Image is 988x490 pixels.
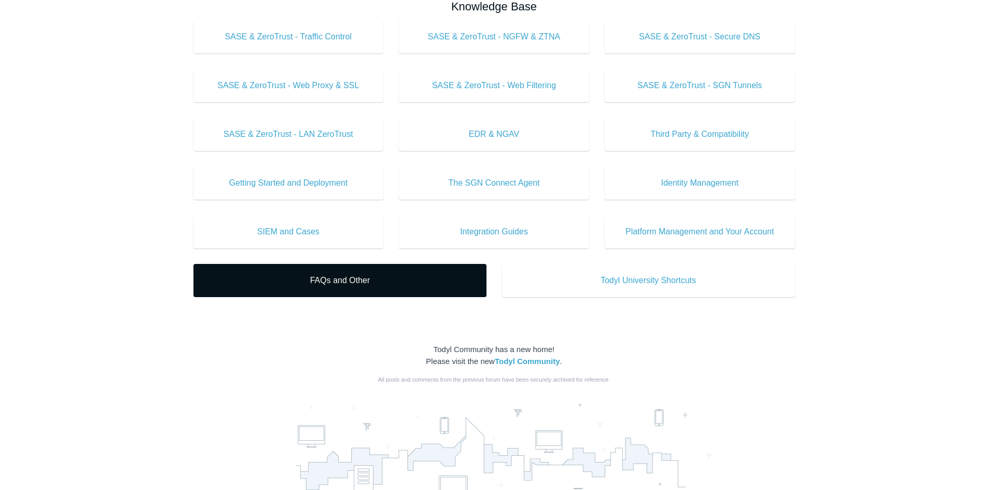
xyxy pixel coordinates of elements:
span: SASE & ZeroTrust - SGN Tunnels [620,79,780,92]
span: Third Party & Compatibility [620,128,780,141]
a: SASE & ZeroTrust - SGN Tunnels [605,69,795,102]
a: Integration Guides [399,215,589,248]
a: Todyl University Shortcuts [502,264,795,297]
a: Platform Management and Your Account [605,215,795,248]
div: Todyl Community has a new home! Please visit the new . [193,344,795,367]
div: All posts and comments from the previous forum have been securely archived for reference. [193,375,795,384]
span: EDR & NGAV [414,128,574,141]
a: SASE & ZeroTrust - Web Filtering [399,69,589,102]
span: Integration Guides [414,226,574,238]
span: SIEM and Cases [209,226,368,238]
span: Identity Management [620,177,780,189]
span: SASE & ZeroTrust - Traffic Control [209,31,368,43]
a: SASE & ZeroTrust - LAN ZeroTrust [193,118,384,151]
span: SASE & ZeroTrust - NGFW & ZTNA [414,31,574,43]
a: SASE & ZeroTrust - Secure DNS [605,20,795,53]
span: SASE & ZeroTrust - Web Filtering [414,79,574,92]
span: Todyl University Shortcuts [518,274,780,287]
a: Getting Started and Deployment [193,166,384,200]
span: Getting Started and Deployment [209,177,368,189]
a: Identity Management [605,166,795,200]
a: SIEM and Cases [193,215,384,248]
span: SASE & ZeroTrust - Web Proxy & SSL [209,79,368,92]
span: The SGN Connect Agent [414,177,574,189]
span: Platform Management and Your Account [620,226,780,238]
span: SASE & ZeroTrust - LAN ZeroTrust [209,128,368,141]
a: FAQs and Other [193,264,486,297]
a: Todyl Community [495,357,560,366]
span: SASE & ZeroTrust - Secure DNS [620,31,780,43]
a: Third Party & Compatibility [605,118,795,151]
a: The SGN Connect Agent [399,166,589,200]
a: SASE & ZeroTrust - Traffic Control [193,20,384,53]
a: EDR & NGAV [399,118,589,151]
a: SASE & ZeroTrust - NGFW & ZTNA [399,20,589,53]
span: FAQs and Other [209,274,471,287]
a: SASE & ZeroTrust - Web Proxy & SSL [193,69,384,102]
